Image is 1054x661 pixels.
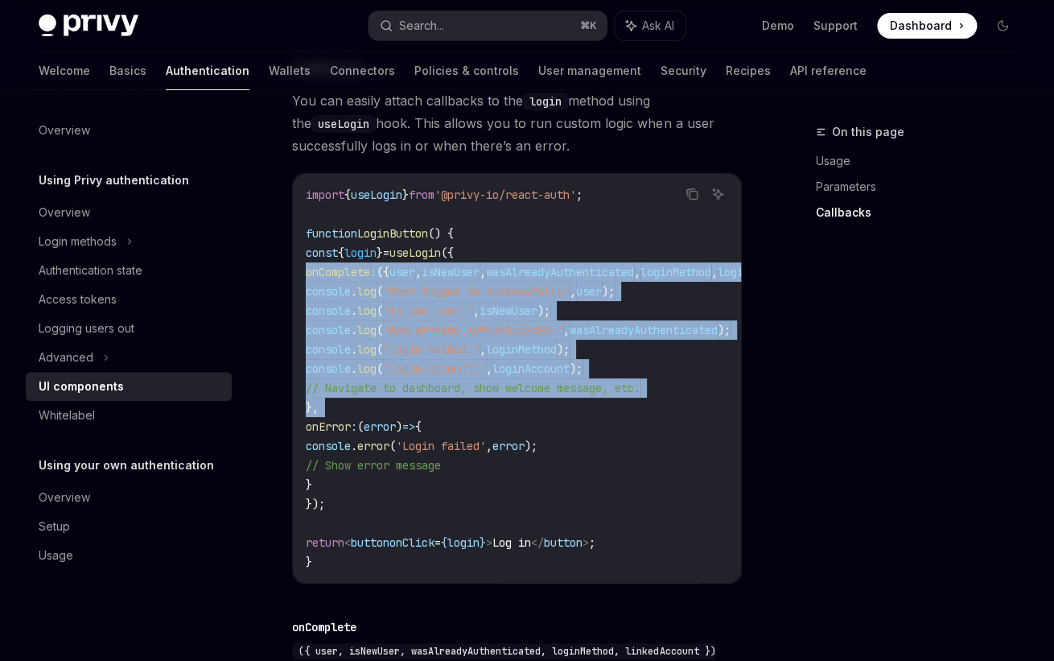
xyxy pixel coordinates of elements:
[306,381,640,395] span: // Navigate to dashboard, show welcome message, etc.
[409,188,434,202] span: from
[537,304,550,318] span: );
[634,265,640,279] span: ,
[306,265,370,279] span: onComplete
[357,284,377,299] span: log
[26,198,232,227] a: Overview
[480,265,486,279] span: ,
[531,535,544,550] span: </
[351,361,357,376] span: .
[389,265,415,279] span: user
[39,14,138,37] img: dark logo
[357,304,377,318] span: log
[681,184,702,204] button: Copy the contents from the code block
[311,115,376,133] code: useLogin
[396,439,486,453] span: 'Login failed'
[39,377,124,396] div: UI components
[351,304,357,318] span: .
[39,348,93,367] div: Advanced
[576,188,583,202] span: ;
[383,323,563,337] span: 'Was already authenticated:'
[642,18,674,34] span: Ask AI
[370,265,377,279] span: :
[306,361,351,376] span: console
[434,188,576,202] span: '@privy-io/react-auth'
[26,314,232,343] a: Logging users out
[480,304,537,318] span: isNewUser
[39,319,134,338] div: Logging users out
[306,304,351,318] span: console
[26,256,232,285] a: Authentication state
[351,342,357,357] span: .
[589,535,595,550] span: ;
[383,361,486,376] span: 'Login account:'
[39,261,142,280] div: Authentication state
[990,13,1015,39] button: Toggle dark mode
[396,419,402,434] span: )
[306,458,441,473] span: // Show error message
[486,361,492,376] span: ,
[557,342,570,357] span: );
[492,439,525,453] span: error
[26,401,232,430] a: Whitelabel
[39,232,117,251] div: Login methods
[306,477,312,492] span: }
[480,535,486,550] span: }
[389,439,396,453] span: (
[707,184,728,204] button: Ask AI
[718,323,731,337] span: );
[364,419,396,434] span: error
[576,284,602,299] span: user
[486,342,557,357] span: loginMethod
[377,284,383,299] span: (
[389,535,434,550] span: onClick
[377,361,383,376] span: (
[726,52,771,90] a: Recipes
[377,342,383,357] span: (
[357,226,428,241] span: LoginButton
[377,265,389,279] span: ({
[538,52,641,90] a: User management
[640,265,711,279] span: loginMethod
[718,265,795,279] span: loginAccount
[661,52,706,90] a: Security
[711,265,718,279] span: ,
[39,517,70,536] div: Setup
[816,200,1028,225] a: Callbacks
[422,265,480,279] span: isNewUser
[816,148,1028,174] a: Usage
[402,188,409,202] span: }
[492,535,531,550] span: Log in
[434,535,441,550] span: =
[330,52,395,90] a: Connectors
[480,342,486,357] span: ,
[377,304,383,318] span: (
[344,246,377,260] span: login
[492,361,570,376] span: loginAccount
[39,290,117,309] div: Access tokens
[790,52,867,90] a: API reference
[447,535,480,550] span: login
[269,52,311,90] a: Wallets
[306,226,357,241] span: function
[389,246,441,260] span: useLogin
[583,535,589,550] span: >
[523,93,568,110] code: login
[26,483,232,512] a: Overview
[39,52,90,90] a: Welcome
[39,203,90,222] div: Overview
[402,419,415,434] span: =>
[26,541,232,570] a: Usage
[570,361,583,376] span: );
[306,555,312,569] span: }
[351,284,357,299] span: .
[486,265,634,279] span: wasAlreadyAuthenticated
[816,174,1028,200] a: Parameters
[357,342,377,357] span: log
[306,535,344,550] span: return
[292,619,356,635] div: onComplete
[414,52,519,90] a: Policies & controls
[292,89,742,157] span: You can easily attach callbacks to the method using the hook. This allows you to run custom logic...
[563,323,570,337] span: ,
[368,11,607,40] button: Search...⌘K
[357,419,364,434] span: (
